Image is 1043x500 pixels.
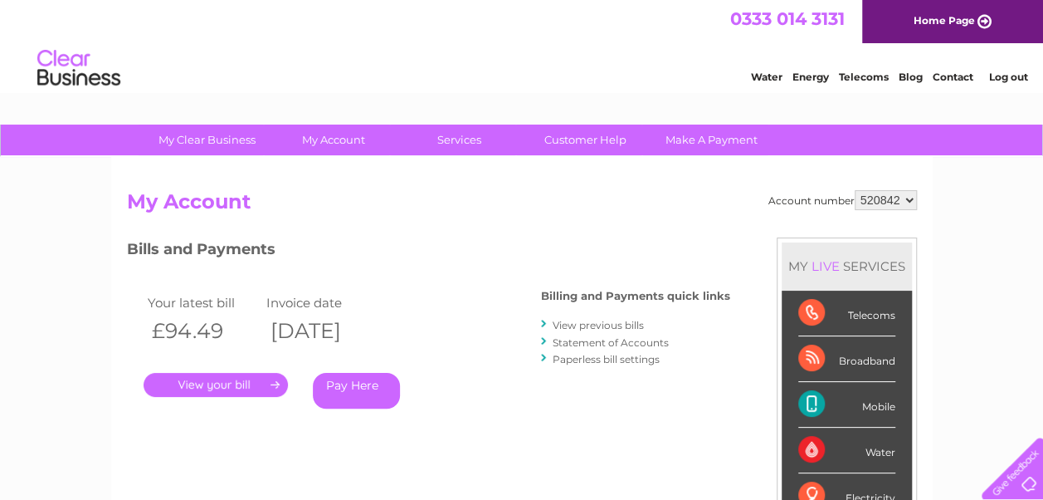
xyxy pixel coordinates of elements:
[792,71,829,83] a: Energy
[798,382,895,428] div: Mobile
[144,373,288,397] a: .
[751,71,782,83] a: Water
[782,243,912,290] div: MY SERVICES
[127,190,917,222] h2: My Account
[37,43,121,94] img: logo.png
[144,314,263,348] th: £94.49
[988,71,1027,83] a: Log out
[144,292,263,314] td: Your latest bill
[553,336,669,349] a: Statement of Accounts
[933,71,973,83] a: Contact
[553,353,660,365] a: Paperless bill settings
[262,314,382,348] th: [DATE]
[130,9,914,81] div: Clear Business is a trading name of Verastar Limited (registered in [GEOGRAPHIC_DATA] No. 3667643...
[798,291,895,336] div: Telecoms
[553,319,644,331] a: View previous bills
[313,373,400,409] a: Pay Here
[265,125,402,155] a: My Account
[798,428,895,473] div: Water
[643,125,780,155] a: Make A Payment
[127,238,730,267] h3: Bills and Payments
[541,290,730,302] h4: Billing and Payments quick links
[517,125,654,155] a: Customer Help
[899,71,923,83] a: Blog
[798,336,895,382] div: Broadband
[139,125,275,155] a: My Clear Business
[839,71,889,83] a: Telecoms
[262,292,382,314] td: Invoice date
[730,8,845,29] a: 0333 014 3131
[808,258,843,274] div: LIVE
[768,190,917,210] div: Account number
[391,125,528,155] a: Services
